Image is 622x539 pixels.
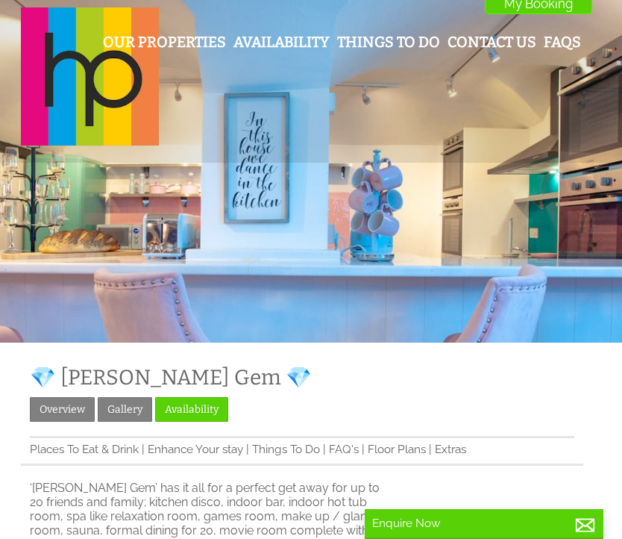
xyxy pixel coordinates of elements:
[337,34,440,51] a: Things To Do
[544,34,581,51] a: FAQs
[252,443,320,456] a: Things To Do
[447,34,536,51] a: Contact Us
[233,34,330,51] a: Availability
[435,443,466,456] a: Extras
[30,365,312,390] a: 💎 [PERSON_NAME] Gem 💎
[329,443,359,456] a: FAQ's
[98,397,152,422] a: Gallery
[148,443,243,456] a: Enhance Your stay
[372,517,596,530] p: Enquire Now
[30,397,95,422] a: Overview
[30,443,139,456] a: Places To Eat & Drink
[21,7,159,146] img: Halula Properties
[368,443,426,456] a: Floor Plans
[103,34,226,51] a: Our Properties
[155,397,228,422] a: Availability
